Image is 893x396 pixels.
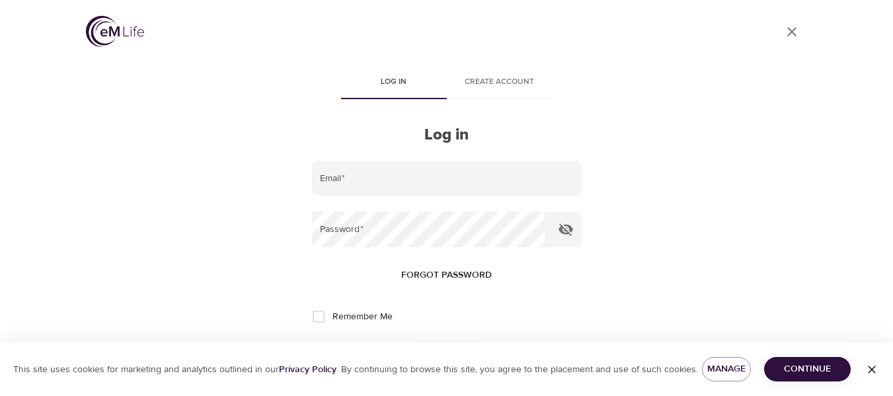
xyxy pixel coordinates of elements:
img: logo [86,16,144,47]
button: Forgot password [396,263,497,288]
div: disabled tabs example [312,67,582,99]
button: Manage [702,357,751,381]
span: Continue [775,361,840,377]
span: Manage [713,361,740,377]
a: Privacy Policy [279,364,336,376]
span: Create account [455,75,545,89]
span: Remember Me [332,310,393,324]
a: close [776,16,808,48]
span: Log in [349,75,439,89]
button: Continue [764,357,851,381]
h2: Log in [312,126,582,145]
span: Forgot password [401,267,492,284]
